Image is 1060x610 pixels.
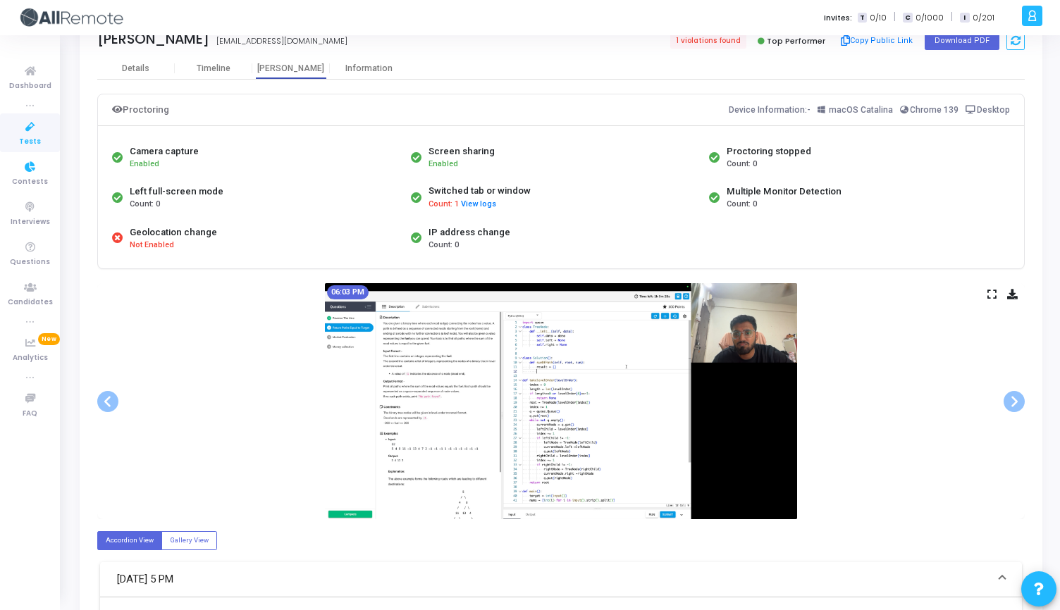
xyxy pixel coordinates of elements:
img: screenshot-1754742800241.jpeg [325,283,797,519]
div: [EMAIL_ADDRESS][DOMAIN_NAME] [216,35,347,47]
span: Count: 0 [727,199,757,211]
div: Proctoring [112,101,169,118]
mat-expansion-panel-header: [DATE] 5 PM [100,562,1022,597]
div: [PERSON_NAME] [252,63,330,74]
mat-chip: 06:03 PM [327,285,369,299]
span: Candidates [8,297,53,309]
span: Questions [10,256,50,268]
span: 0/1000 [916,12,944,24]
label: Gallery View [161,531,217,550]
div: IP address change [429,225,510,239]
span: C [903,13,912,23]
div: Proctoring stopped [727,144,811,158]
span: 0/201 [973,12,994,24]
span: Enabled [130,159,159,168]
div: Geolocation change [130,225,217,239]
button: Copy Public Link [837,30,918,51]
span: macOS Catalina [829,105,893,115]
div: Switched tab or window [429,184,531,198]
span: Count: 0 [429,239,459,251]
mat-panel-title: [DATE] 5 PM [117,571,988,587]
span: 0/10 [870,12,887,24]
button: Download PDF [925,32,999,50]
div: [PERSON_NAME] [97,31,209,47]
span: Not Enabled [130,239,174,251]
span: 1 violations found [670,33,746,49]
div: Timeline [197,63,230,74]
div: Information [330,63,407,74]
span: Chrome 139 [910,105,959,115]
span: I [960,13,969,23]
span: T [858,13,867,23]
div: Details [122,63,149,74]
span: Enabled [429,159,458,168]
button: View logs [460,198,497,211]
label: Invites: [824,12,852,24]
span: New [38,333,60,345]
span: Count: 1 [429,199,459,211]
span: | [894,10,896,25]
div: Device Information:- [729,101,1011,118]
span: Count: 0 [130,199,160,211]
div: Camera capture [130,144,199,158]
span: Top Performer [767,35,825,46]
span: | [951,10,953,25]
div: Multiple Monitor Detection [727,185,842,199]
div: Screen sharing [429,144,495,158]
span: Analytics [13,352,48,364]
img: logo [18,4,123,32]
span: Dashboard [9,80,51,92]
span: Desktop [977,105,1010,115]
div: Left full-screen mode [130,185,223,199]
span: Interviews [11,216,50,228]
label: Accordion View [97,531,162,550]
span: Count: 0 [727,158,757,170]
span: Tests [19,136,41,148]
span: FAQ [23,408,37,420]
span: Contests [12,176,48,188]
